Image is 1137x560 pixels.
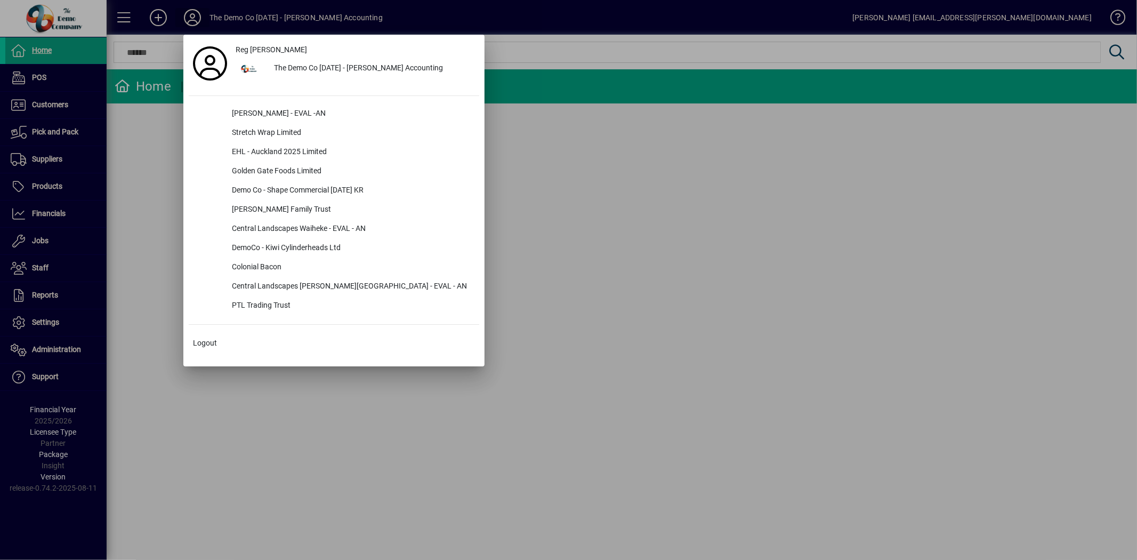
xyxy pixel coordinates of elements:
[223,277,479,297] div: Central Landscapes [PERSON_NAME][GEOGRAPHIC_DATA] - EVAL - AN
[231,40,479,59] a: Reg [PERSON_NAME]
[223,181,479,201] div: Demo Co - Shape Commercial [DATE] KR
[189,297,479,316] button: PTL Trading Trust
[236,44,307,55] span: Reg [PERSON_NAME]
[189,143,479,162] button: EHL - Auckland 2025 Limited
[223,162,479,181] div: Golden Gate Foods Limited
[189,258,479,277] button: Colonial Bacon
[265,59,479,78] div: The Demo Co [DATE] - [PERSON_NAME] Accounting
[223,220,479,239] div: Central Landscapes Waiheke - EVAL - AN
[189,181,479,201] button: Demo Co - Shape Commercial [DATE] KR
[189,333,479,353] button: Logout
[223,201,479,220] div: [PERSON_NAME] Family Trust
[223,143,479,162] div: EHL - Auckland 2025 Limited
[223,258,479,277] div: Colonial Bacon
[189,220,479,239] button: Central Landscapes Waiheke - EVAL - AN
[231,59,479,78] button: The Demo Co [DATE] - [PERSON_NAME] Accounting
[189,124,479,143] button: Stretch Wrap Limited
[193,338,217,349] span: Logout
[189,277,479,297] button: Central Landscapes [PERSON_NAME][GEOGRAPHIC_DATA] - EVAL - AN
[189,105,479,124] button: [PERSON_NAME] - EVAL -AN
[223,239,479,258] div: DemoCo - Kiwi Cylinderheads Ltd
[189,162,479,181] button: Golden Gate Foods Limited
[223,105,479,124] div: [PERSON_NAME] - EVAL -AN
[223,124,479,143] div: Stretch Wrap Limited
[189,54,231,73] a: Profile
[189,239,479,258] button: DemoCo - Kiwi Cylinderheads Ltd
[223,297,479,316] div: PTL Trading Trust
[189,201,479,220] button: [PERSON_NAME] Family Trust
